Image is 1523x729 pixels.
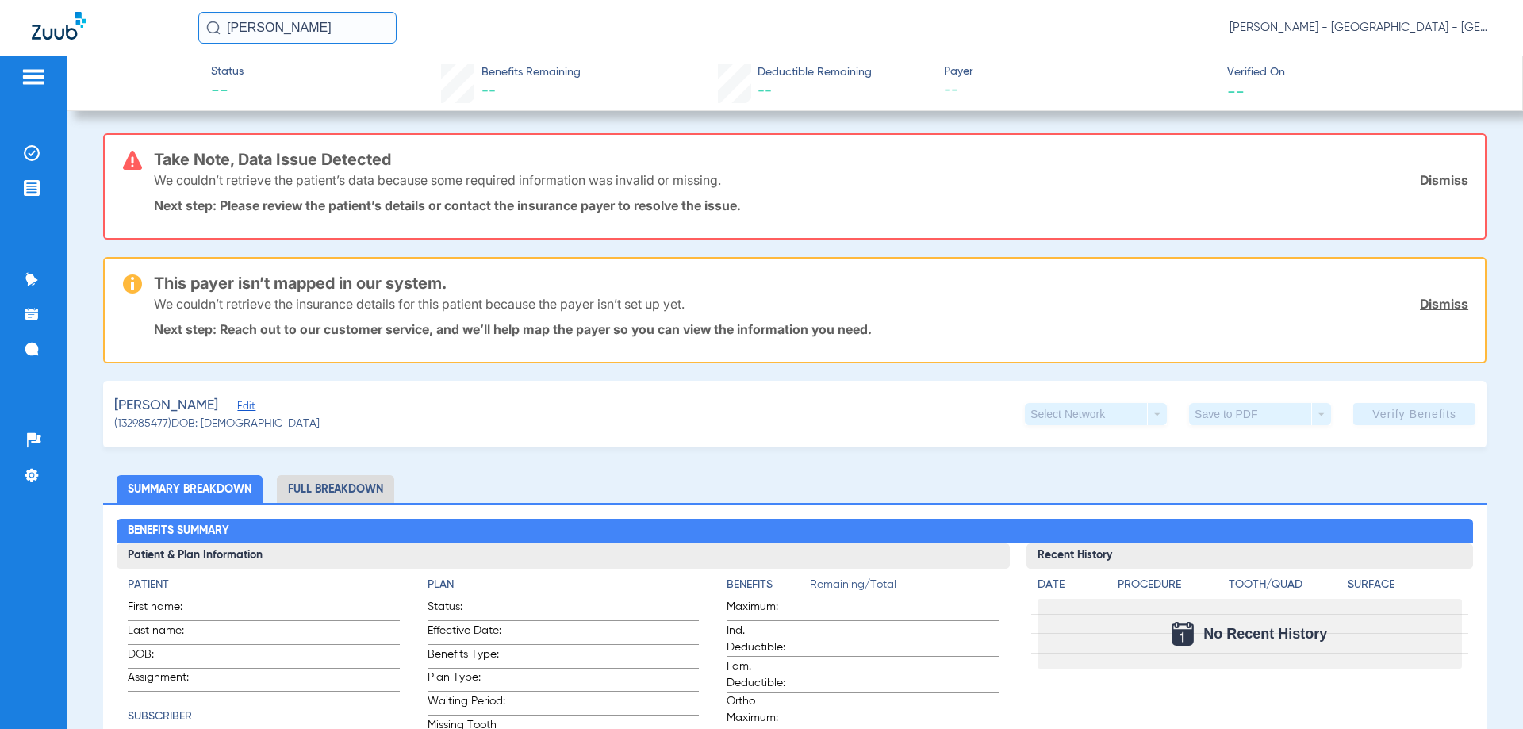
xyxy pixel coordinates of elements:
iframe: Chat Widget [1444,653,1523,729]
app-breakdown-title: Tooth/Quad [1229,577,1342,599]
app-breakdown-title: Surface [1348,577,1461,599]
span: Status [211,63,244,80]
span: (132985477) DOB: [DEMOGRAPHIC_DATA] [114,416,320,432]
img: hamburger-icon [21,67,46,86]
img: Calendar [1172,622,1194,646]
h4: Plan [428,577,699,593]
li: Summary Breakdown [117,475,263,503]
p: Next step: Please review the patient’s details or contact the insurance payer to resolve the issue. [154,198,1468,213]
app-breakdown-title: Procedure [1118,577,1223,599]
img: warning-icon [123,274,142,294]
p: We couldn’t retrieve the insurance details for this patient because the payer isn’t set up yet. [154,296,685,312]
span: Effective Date: [428,623,505,644]
p: Next step: Reach out to our customer service, and we’ll help map the payer so you can view the in... [154,321,1468,337]
span: -- [758,84,772,98]
span: Remaining/Total [810,577,998,599]
span: -- [211,81,244,103]
span: Payer [944,63,1214,80]
h4: Benefits [727,577,810,593]
span: Assignment: [128,670,205,691]
a: Dismiss [1420,296,1468,312]
span: Benefits Remaining [481,64,581,81]
span: No Recent History [1203,626,1327,642]
span: -- [944,81,1214,101]
span: Plan Type: [428,670,505,691]
img: Search Icon [206,21,221,35]
span: Status: [428,599,505,620]
app-breakdown-title: Benefits [727,577,810,599]
span: [PERSON_NAME] [114,396,218,416]
h4: Tooth/Quad [1229,577,1342,593]
span: -- [481,84,496,98]
span: DOB: [128,647,205,668]
h3: Patient & Plan Information [117,543,1009,569]
span: Verified On [1227,64,1497,81]
h4: Date [1038,577,1104,593]
h4: Patient [128,577,399,593]
p: We couldn’t retrieve the patient’s data because some required information was invalid or missing. [154,172,721,188]
span: Benefits Type: [428,647,505,668]
h4: Procedure [1118,577,1223,593]
h4: Surface [1348,577,1461,593]
span: Ind. Deductible: [727,623,804,656]
h4: Subscriber [128,708,399,725]
span: Edit [237,401,251,416]
img: error-icon [123,151,142,170]
h3: This payer isn’t mapped in our system. [154,275,1468,291]
span: Ortho Maximum: [727,693,804,727]
a: Dismiss [1420,172,1468,188]
input: Search for patients [198,12,397,44]
span: First name: [128,599,205,620]
span: Last name: [128,623,205,644]
h3: Take Note, Data Issue Detected [154,152,1468,167]
app-breakdown-title: Date [1038,577,1104,599]
img: Zuub Logo [32,12,86,40]
h3: Recent History [1026,543,1473,569]
li: Full Breakdown [277,475,394,503]
span: [PERSON_NAME] - [GEOGRAPHIC_DATA] - [GEOGRAPHIC_DATA] | The Super Dentists [1230,20,1491,36]
span: Deductible Remaining [758,64,872,81]
span: Fam. Deductible: [727,658,804,692]
span: Maximum: [727,599,804,620]
span: -- [1227,82,1245,99]
h2: Benefits Summary [117,519,1472,544]
span: Waiting Period: [428,693,505,715]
